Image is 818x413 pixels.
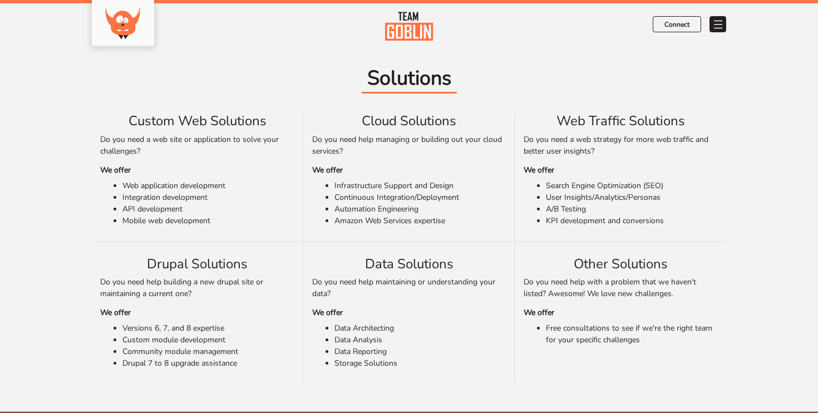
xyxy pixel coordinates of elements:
[122,346,294,357] li: Community module management
[653,16,701,32] a: Connect
[122,203,294,215] li: API development
[334,357,506,369] li: Storage Solutions
[524,113,718,129] h5: Web Traffic Solutions
[524,166,718,175] h6: We offer
[312,256,506,272] h5: Data Solutions
[546,180,718,191] li: Search Engine Optimization (SEO)
[100,166,294,175] h6: We offer
[334,180,506,191] li: Infrastructure Support and Design
[334,322,506,334] li: Data Architecting
[524,276,718,299] p: Do you need help with a problem that we haven't listed? Awesome! We love new challenges.
[334,346,506,357] li: Data Reporting
[334,203,506,215] li: Automation Engineering
[122,357,294,369] li: Drupal 7 to 8 upgrade assistance
[524,256,718,272] h5: Other Solutions
[312,113,506,129] h5: Cloud Solutions
[122,180,294,191] li: Web application development
[122,322,294,334] li: Versions 6, 7, and 8 expertise
[546,191,718,203] li: User Insights/Analytics/Personas
[546,215,718,227] li: KPI development and conversions
[100,113,294,129] h5: Custom Web Solutions
[334,215,506,227] li: Amazon Web Services expertise
[312,308,506,318] h6: We offer
[312,166,506,175] h6: We offer
[334,334,506,346] li: Data Analysis
[524,134,718,157] p: Do you need a web strategy for more web traffic and better user insights?
[385,12,433,41] img: team-goblin-orange.svg
[122,215,294,227] li: Mobile web development
[546,322,718,346] li: Free consultations to see if we're the right team for your specific challenges
[122,334,294,346] li: Custom module development
[100,308,294,318] h6: We offer
[312,134,506,157] p: Do you need help managing or building out your cloud services?
[546,203,718,215] li: A/B Testing
[334,191,506,203] li: Continuous Integration/Deployment
[105,7,140,40] img: goblin-orange.svg
[100,256,294,272] h5: Drupal Solutions
[524,308,718,318] h6: We offer
[122,191,294,203] li: Integration development
[100,134,294,157] p: Do you need a web site or application to solve your challenges?
[312,276,506,299] p: Do you need help maintaining or understanding your data?
[362,65,457,94] span: Solutions
[100,276,294,299] p: Do you need help building a new drupal site or maintaining a current one?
